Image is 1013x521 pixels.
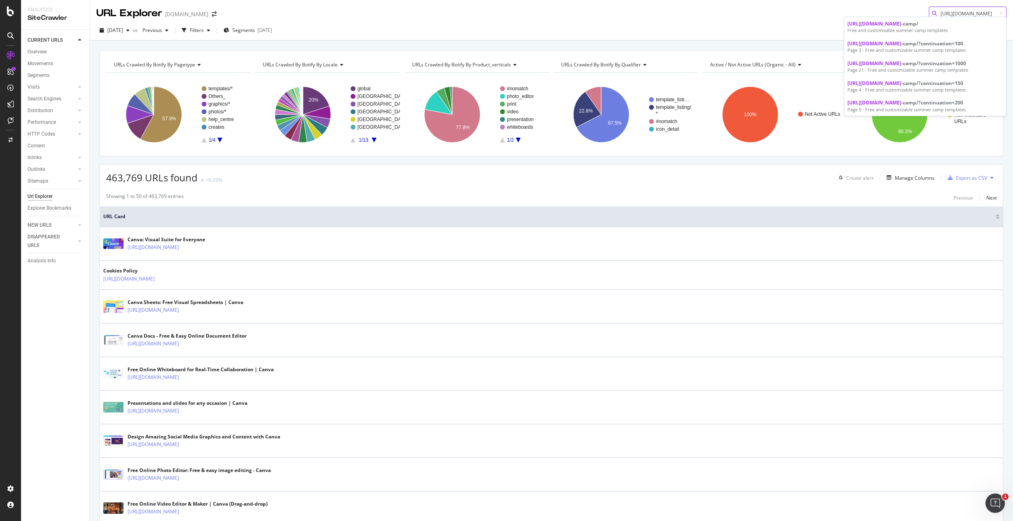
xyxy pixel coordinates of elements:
div: Visits [28,83,40,91]
div: Free Online Whiteboard for Real-Time Collaboration | Canva [128,366,274,373]
text: Others_ [209,94,226,99]
a: Analysis Info [28,257,84,265]
div: Page 3 - Free and customizable summer camp templates [847,47,1003,53]
button: Export as CSV [945,171,987,184]
span: Segments [232,27,255,34]
iframe: Intercom live chat [985,493,1005,513]
img: main image [103,368,123,379]
div: Filters [190,27,204,34]
button: Previous [953,193,973,202]
div: A chart. [255,79,400,150]
div: -camp/?continuation=200 [847,99,1003,106]
text: photo_editor [507,94,534,99]
a: Performance [28,118,76,127]
span: [URL][DOMAIN_NAME] [847,80,901,87]
div: Analytics [28,6,83,13]
text: #nomatch [656,119,677,124]
div: Showing 1 to 50 of 463,769 entries [106,193,184,202]
div: Search Engines [28,95,61,103]
img: main image [103,335,123,345]
span: URLs Crawled By Botify By pagetype [114,61,195,68]
a: NEW URLS [28,221,76,230]
text: 57.9% [162,116,176,121]
text: photos/* [209,109,226,115]
text: whiteboards [506,124,533,130]
div: Explorer Bookmarks [28,204,71,213]
div: NEW URLS [28,221,51,230]
img: main image [103,469,123,480]
text: 1/13 [359,137,369,143]
text: print [507,101,517,107]
a: Search Engines [28,95,76,103]
text: 67.5% [608,120,621,126]
text: 20% [309,97,319,103]
div: Manage Columns [895,174,934,181]
text: template_listing/ [656,104,691,110]
h4: URLs Crawled By Botify By locale [261,58,393,71]
text: [GEOGRAPHIC_DATA] [358,109,408,115]
span: [URL][DOMAIN_NAME] [847,99,901,106]
text: 1/4 [209,137,215,143]
span: vs [133,27,139,34]
a: [URL][DOMAIN_NAME] [128,474,179,482]
a: [URL][DOMAIN_NAME] [128,306,179,314]
svg: A chart. [106,79,251,150]
a: [URL][DOMAIN_NAME]-camp/?continuation=1000Page 21 - Free and customizable summer camp templates [844,57,1006,77]
a: CURRENT URLS [28,36,76,45]
div: Performance [28,118,56,127]
div: Content [28,142,45,150]
img: main image [103,502,123,514]
text: [GEOGRAPHIC_DATA] [358,94,408,99]
a: [URL][DOMAIN_NAME] [128,243,179,251]
div: Inlinks [28,153,42,162]
span: [URL][DOMAIN_NAME] [847,40,901,47]
a: Url Explorer [28,192,84,201]
div: +0.33% [206,177,222,183]
a: Inlinks [28,153,76,162]
a: [URL][DOMAIN_NAME] [128,508,179,516]
text: URLs [954,119,966,124]
span: 1 [1002,493,1009,500]
img: main image [103,300,123,313]
span: [URL][DOMAIN_NAME] [847,20,901,27]
svg: A chart. [553,79,698,150]
div: Page 5 - Free and customizable summer camp templates [847,106,1003,113]
text: [GEOGRAPHIC_DATA] [358,124,408,130]
a: [URL][DOMAIN_NAME]-camp/?continuation=100Page 3 - Free and customizable summer camp templates [844,37,1006,57]
button: Manage Columns [883,173,934,183]
div: Sitemaps [28,177,48,185]
div: SiteCrawler [28,13,83,23]
a: [URL][DOMAIN_NAME] [128,373,179,381]
button: [DATE] [96,24,133,37]
a: [URL][DOMAIN_NAME]-camp/Free and customizable summer camp templates [844,17,1006,37]
input: Find a URL [929,6,1007,21]
text: 22.8% [579,108,593,114]
div: Cookies Policy [103,267,190,274]
div: -camp/ [847,20,1003,27]
text: icon_detail [656,126,679,132]
div: Analysis Info [28,257,56,265]
div: Movements [28,60,53,68]
text: video [507,109,519,115]
text: 100% [744,112,757,117]
a: Movements [28,60,84,68]
div: DISAPPEARED URLS [28,233,68,250]
text: graphics/* [209,101,230,107]
a: Distribution [28,106,76,115]
text: 90.3% [898,129,912,134]
div: Canva: Visual Suite for Everyone [128,236,214,243]
text: Not Active URLs [805,111,840,117]
div: Design Amazing Social Media Graphics and Content with Canva [128,433,280,440]
div: Free and customizable summer camp templates [847,27,1003,34]
div: Segments [28,71,49,80]
div: Presentations and slides for any occasion | Canva [128,400,247,407]
div: Create alert [846,174,873,181]
a: HTTP Codes [28,130,76,138]
text: [GEOGRAPHIC_DATA] [358,101,408,107]
div: A chart. [852,79,997,150]
a: Outlinks [28,165,76,174]
text: creates [209,124,224,130]
a: [URL][DOMAIN_NAME] [103,275,155,283]
img: main image [103,238,123,249]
